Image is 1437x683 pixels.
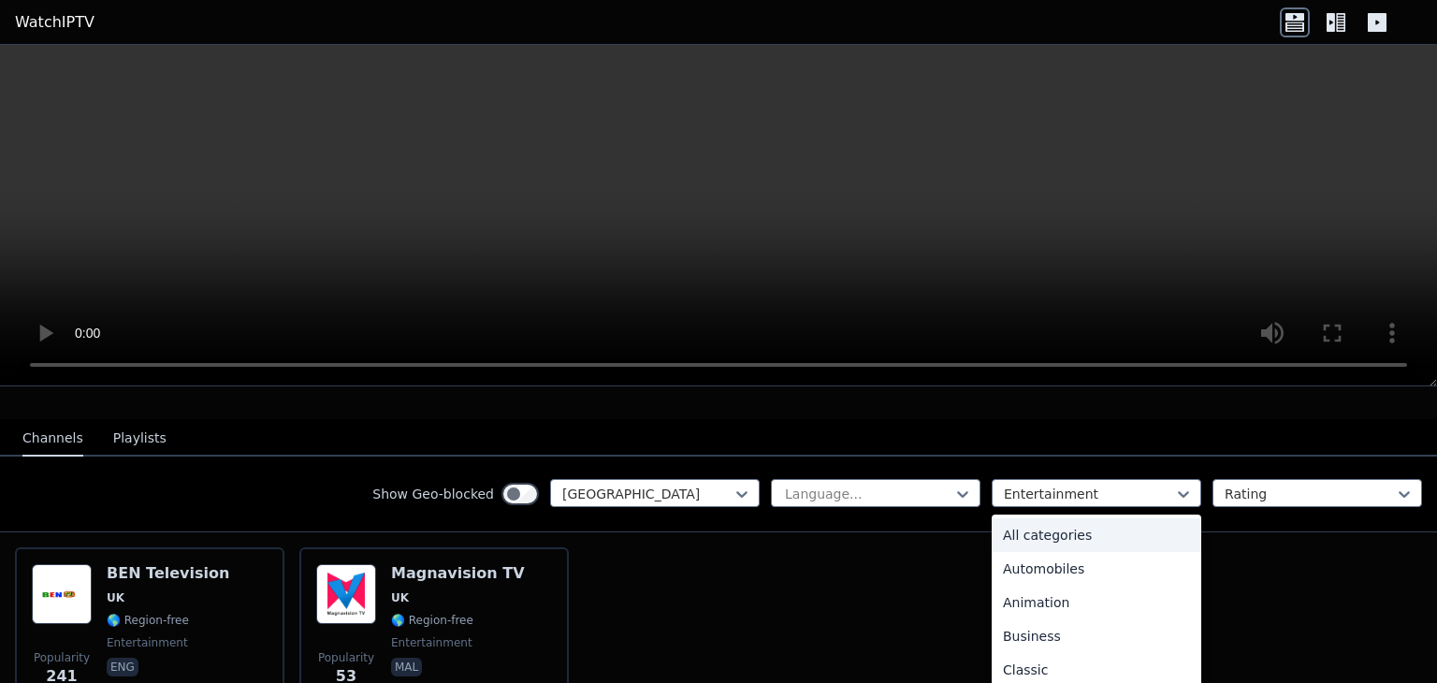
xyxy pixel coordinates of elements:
[107,590,124,605] span: UK
[107,564,229,583] h6: BEN Television
[372,485,494,503] label: Show Geo-blocked
[391,564,525,583] h6: Magnavision TV
[391,613,473,628] span: 🌎 Region-free
[107,613,189,628] span: 🌎 Region-free
[992,552,1201,586] div: Automobiles
[992,518,1201,552] div: All categories
[107,635,188,650] span: entertainment
[107,658,138,676] p: eng
[391,635,472,650] span: entertainment
[15,11,94,34] a: WatchIPTV
[32,564,92,624] img: BEN Television
[391,590,409,605] span: UK
[316,564,376,624] img: Magnavision TV
[34,650,90,665] span: Popularity
[22,421,83,457] button: Channels
[992,586,1201,619] div: Animation
[113,421,167,457] button: Playlists
[318,650,374,665] span: Popularity
[391,658,422,676] p: mal
[992,619,1201,653] div: Business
